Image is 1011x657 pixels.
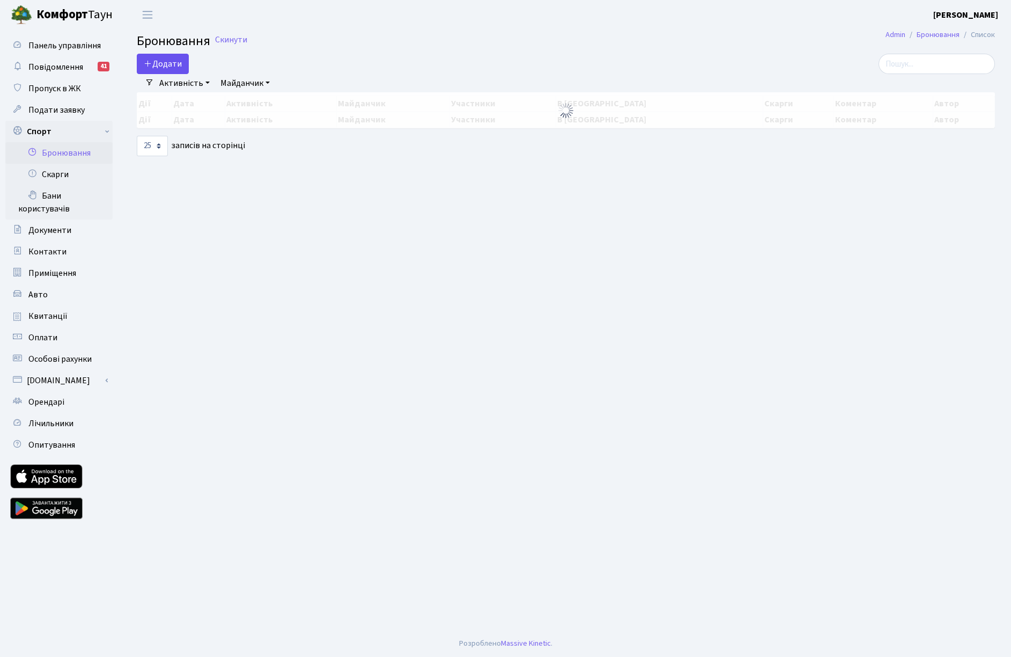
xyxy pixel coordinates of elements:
[137,54,189,74] button: Додати
[28,104,85,116] span: Подати заявку
[28,289,48,301] span: Авто
[5,434,113,456] a: Опитування
[933,9,998,21] a: [PERSON_NAME]
[28,224,71,236] span: Документи
[28,267,76,279] span: Приміщення
[134,6,161,24] button: Переключити навігацію
[28,310,68,322] span: Квитанції
[5,370,113,391] a: [DOMAIN_NAME]
[36,6,113,24] span: Таун
[11,4,32,26] img: logo.png
[5,327,113,348] a: Оплати
[879,54,995,74] input: Пошук...
[28,61,83,73] span: Повідомлення
[5,164,113,185] a: Скарги
[216,74,274,92] a: Майданчик
[98,62,109,71] div: 41
[28,83,81,94] span: Пропуск в ЖК
[960,29,995,41] li: Список
[28,396,64,408] span: Орендарі
[137,136,245,156] label: записів на сторінці
[5,284,113,305] a: Авто
[137,136,168,156] select: записів на сторінці
[459,638,552,649] div: Розроблено .
[557,102,574,119] img: Обробка...
[215,35,247,45] a: Скинути
[155,74,214,92] a: Активність
[5,348,113,370] a: Особові рахунки
[28,418,73,429] span: Лічильники
[5,56,113,78] a: Повідомлення41
[28,332,57,344] span: Оплати
[5,142,113,164] a: Бронювання
[137,32,210,50] span: Бронювання
[5,121,113,142] a: Спорт
[5,391,113,413] a: Орендарі
[5,78,113,99] a: Пропуск в ЖК
[28,40,101,52] span: Панель управління
[5,220,113,241] a: Документи
[28,439,75,451] span: Опитування
[5,305,113,327] a: Квитанції
[5,413,113,434] a: Лічильники
[5,185,113,220] a: Бани користувачів
[5,99,113,121] a: Подати заявку
[5,262,113,284] a: Приміщення
[36,6,88,23] b: Комфорт
[885,29,905,40] a: Admin
[917,29,960,40] a: Бронювання
[5,35,113,56] a: Панель управління
[869,24,1011,46] nav: breadcrumb
[28,246,67,258] span: Контакти
[5,241,113,262] a: Контакти
[501,638,551,649] a: Massive Kinetic
[28,353,92,365] span: Особові рахунки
